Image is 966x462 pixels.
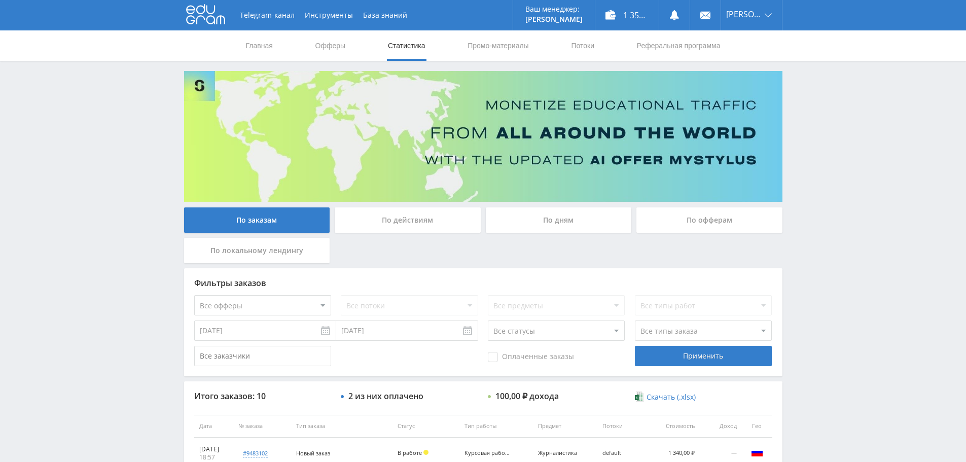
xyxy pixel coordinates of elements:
div: Фильтры заказов [194,278,772,288]
a: Офферы [314,30,347,61]
p: Ваш менеджер: [525,5,583,13]
p: [PERSON_NAME] [525,15,583,23]
div: По офферам [636,207,782,233]
div: По действиям [335,207,481,233]
div: По локальному лендингу [184,238,330,263]
a: Потоки [570,30,595,61]
span: Оплаченные заказы [488,352,574,362]
img: Banner [184,71,782,202]
input: Все заказчики [194,346,331,366]
a: Промо-материалы [467,30,529,61]
a: Главная [245,30,274,61]
span: [PERSON_NAME] [726,10,762,18]
div: По дням [486,207,632,233]
div: Применить [635,346,772,366]
a: Статистика [387,30,426,61]
a: Реферальная программа [636,30,722,61]
div: По заказам [184,207,330,233]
